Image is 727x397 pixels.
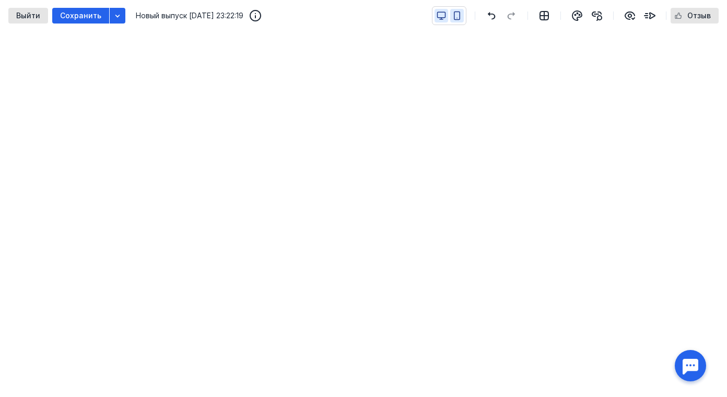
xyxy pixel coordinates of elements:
[671,8,719,24] button: Отзыв
[136,10,243,21] span: Новый выпуск [DATE] 23:22:19
[687,11,711,20] span: Отзыв
[60,11,101,20] span: Сохранить
[52,8,109,24] button: Сохранить
[8,8,48,24] button: Выйти
[16,11,40,20] span: Выйти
